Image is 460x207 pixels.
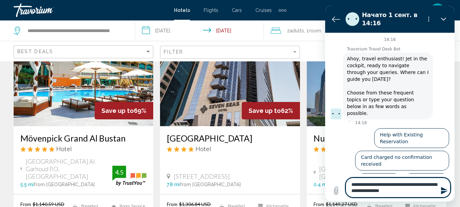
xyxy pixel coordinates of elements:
[20,182,34,187] span: 5.5 mi
[34,182,95,187] span: from [GEOGRAPHIC_DATA]
[326,201,358,207] del: $1,149.27 USD
[314,133,440,143] a: Number One Tower Suites
[17,49,53,54] span: Best Deals
[290,28,304,33] span: Adults
[14,3,167,17] a: Travorium
[56,145,72,152] span: Hotel
[180,182,241,187] span: from [GEOGRAPHIC_DATA]
[112,168,126,176] div: 4.5
[14,17,153,126] img: Hotel image
[160,17,300,126] img: Hotel image
[20,201,31,207] span: From
[179,201,211,207] del: $1,306.84 USD
[112,166,146,186] img: trustyou-badge.svg
[279,5,286,16] button: Extra navigation items
[33,201,64,207] del: $1,140.59 USD
[325,5,455,202] iframe: Окно обмена сообщениями
[95,102,153,119] div: 69%
[429,3,446,17] button: User Menu
[160,45,300,59] button: Filter
[20,133,146,143] a: Mövenpick Grand Al Bustan
[195,145,211,152] span: Hotel
[232,8,242,13] a: Cars
[167,145,293,152] div: 4 star Hotel
[314,182,328,187] span: 0.4 mi
[167,133,293,143] a: [GEOGRAPHIC_DATA]
[314,201,324,207] span: From
[174,173,230,180] span: [STREET_ADDRESS]
[167,182,180,187] span: 7.8 mi
[164,49,183,55] span: Filter
[101,107,134,114] span: Save up to
[304,26,321,35] span: , 1
[167,201,177,207] span: From
[287,26,304,35] span: 2
[307,17,446,126] img: Hotel image
[17,49,151,55] mat-select: Sort by
[314,145,440,152] div: 3 star Hotel
[20,145,146,152] div: 5 star Hotel
[309,28,321,33] span: Room
[135,20,264,41] button: Check-in date: Dec 14, 2025 Check-out date: Dec 18, 2025
[255,8,272,13] a: Cruises
[319,165,406,180] span: [GEOGRAPHIC_DATA], [GEOGRAPHIC_DATA]
[242,102,300,119] div: 62%
[264,20,385,41] button: Travelers: 2 adults, 0 children
[174,8,190,13] a: Hotels
[26,158,112,180] span: [GEOGRAPHIC_DATA] Al Garhoud P.O. [GEOGRAPHIC_DATA]
[204,8,218,13] a: Flights
[249,107,281,114] span: Save up to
